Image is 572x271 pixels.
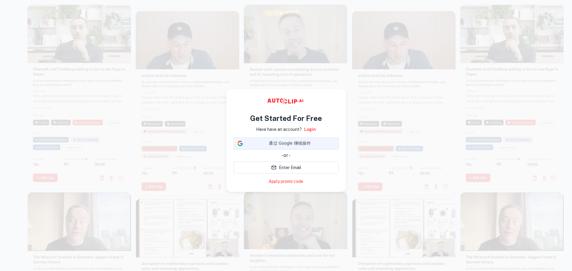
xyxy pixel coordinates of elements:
[234,152,339,159] div: - or -
[250,113,322,124] h4: Get Started For Free
[245,140,335,146] span: 通过 Google 继续操作
[256,126,302,133] p: Have have an account?
[234,162,339,174] button: Enter Email
[234,137,339,149] div: 通过 Google 继续操作
[269,178,303,185] a: Apply promo code
[304,126,316,133] a: Login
